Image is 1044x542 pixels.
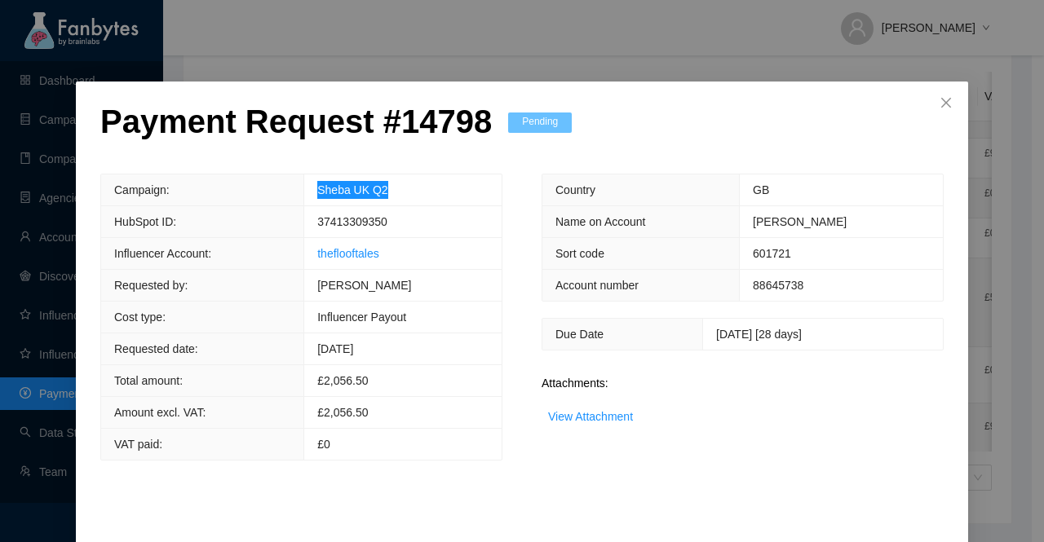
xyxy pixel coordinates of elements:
[317,342,353,355] span: [DATE]
[317,374,368,387] span: £ 2,056.50
[317,311,406,324] span: Influencer Payout
[940,96,953,109] span: close
[100,102,492,141] p: Payment Request # 14798
[317,406,368,419] span: £2,056.50
[114,183,170,196] span: Campaign:
[317,183,387,196] a: Sheba UK Q2
[114,342,198,355] span: Requested date:
[753,247,791,260] span: 601721
[753,215,847,228] span: [PERSON_NAME]
[114,374,183,387] span: Total amount:
[114,311,166,324] span: Cost type:
[555,183,595,196] span: Country
[508,112,572,133] span: Pending
[555,215,646,228] span: Name on Account
[753,183,769,196] span: GB
[114,406,206,419] span: Amount excl. VAT:
[716,328,802,341] span: [DATE] [28 days]
[555,328,604,341] span: Due Date
[114,247,211,260] span: Influencer Account:
[753,279,803,292] span: 88645738
[548,410,633,423] a: View Attachment
[555,247,604,260] span: Sort code
[114,438,162,451] span: VAT paid:
[555,279,639,292] span: Account number
[114,279,188,292] span: Requested by:
[317,215,387,228] span: 37413309350
[317,438,330,451] span: £0
[924,82,968,126] button: Close
[317,279,411,292] span: [PERSON_NAME]
[317,247,379,260] a: theflooftales
[114,215,176,228] span: HubSpot ID:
